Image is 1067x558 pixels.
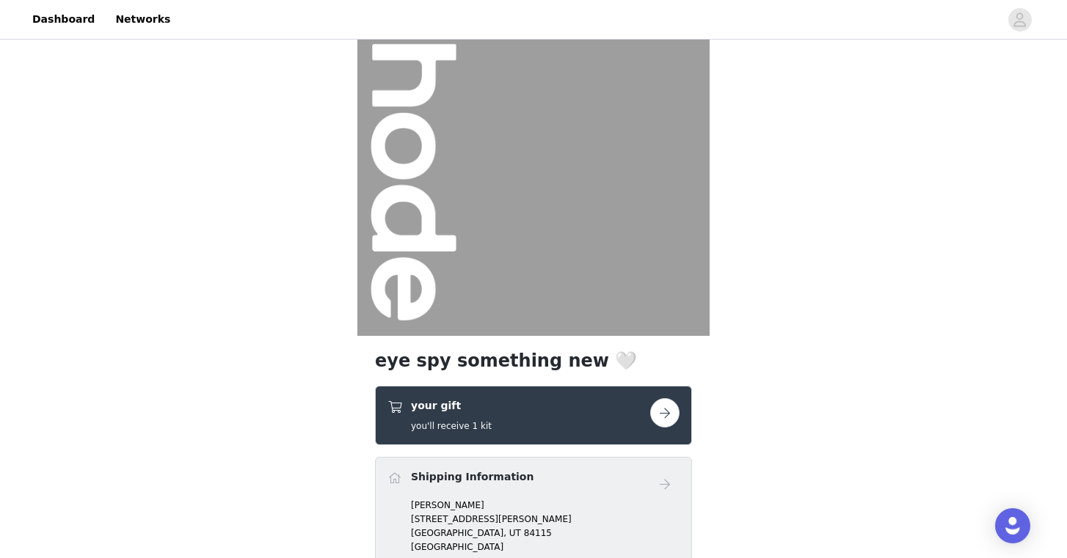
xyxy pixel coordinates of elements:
a: Networks [106,3,179,36]
p: [PERSON_NAME] [411,499,680,512]
span: 84115 [524,528,552,538]
div: Open Intercom Messenger [995,508,1030,543]
h4: Shipping Information [411,469,533,485]
h5: you'll receive 1 kit [411,419,492,433]
div: avatar [1013,8,1027,32]
p: [STREET_ADDRESS][PERSON_NAME] [411,513,680,526]
div: your gift [375,386,692,445]
h4: your gift [411,398,492,414]
span: [GEOGRAPHIC_DATA], [411,528,506,538]
a: Dashboard [23,3,103,36]
h1: eye spy something new 🤍 [375,348,692,374]
p: [GEOGRAPHIC_DATA] [411,540,680,554]
span: UT [509,528,521,538]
